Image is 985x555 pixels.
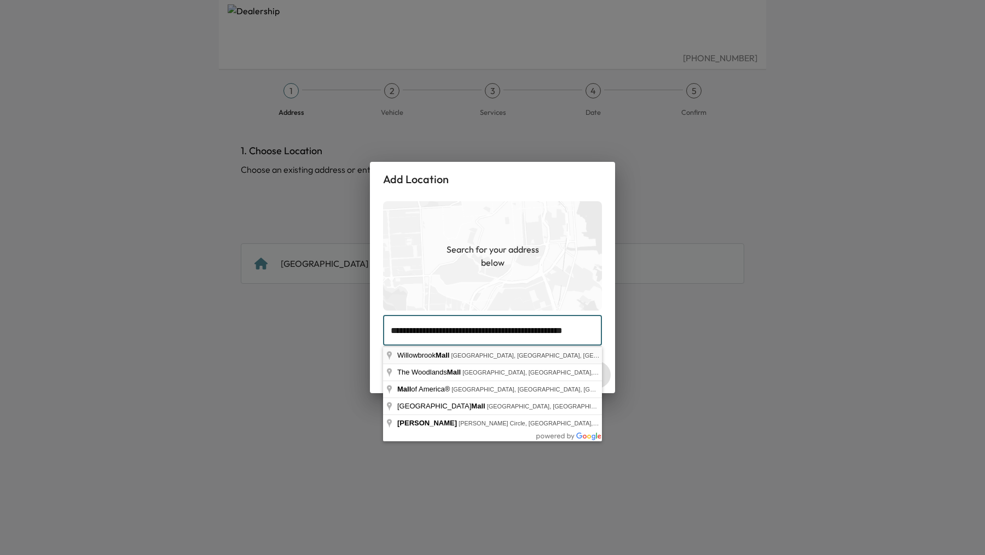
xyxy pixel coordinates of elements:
[383,201,602,311] img: empty-map-CL6vilOE.png
[438,243,547,269] h1: Search for your address below
[397,368,462,376] span: The Woodlands
[471,402,485,410] span: Mall
[370,162,615,197] h2: Add Location
[487,403,748,410] span: [GEOGRAPHIC_DATA], [GEOGRAPHIC_DATA], [GEOGRAPHIC_DATA], [GEOGRAPHIC_DATA]
[451,386,712,393] span: [GEOGRAPHIC_DATA], [GEOGRAPHIC_DATA], [GEOGRAPHIC_DATA], [GEOGRAPHIC_DATA]
[459,420,723,427] span: [PERSON_NAME] Circle, [GEOGRAPHIC_DATA], [GEOGRAPHIC_DATA], [GEOGRAPHIC_DATA]
[447,368,461,376] span: Mall
[451,352,711,359] span: [GEOGRAPHIC_DATA], [GEOGRAPHIC_DATA], [GEOGRAPHIC_DATA], [GEOGRAPHIC_DATA]
[436,351,449,359] span: Mall
[397,419,457,427] span: [PERSON_NAME]
[462,369,657,376] span: [GEOGRAPHIC_DATA], [GEOGRAPHIC_DATA], [GEOGRAPHIC_DATA]
[397,385,411,393] span: Mall
[397,402,487,410] span: [GEOGRAPHIC_DATA]
[397,385,451,393] span: of America®
[397,351,451,359] span: Willowbrook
